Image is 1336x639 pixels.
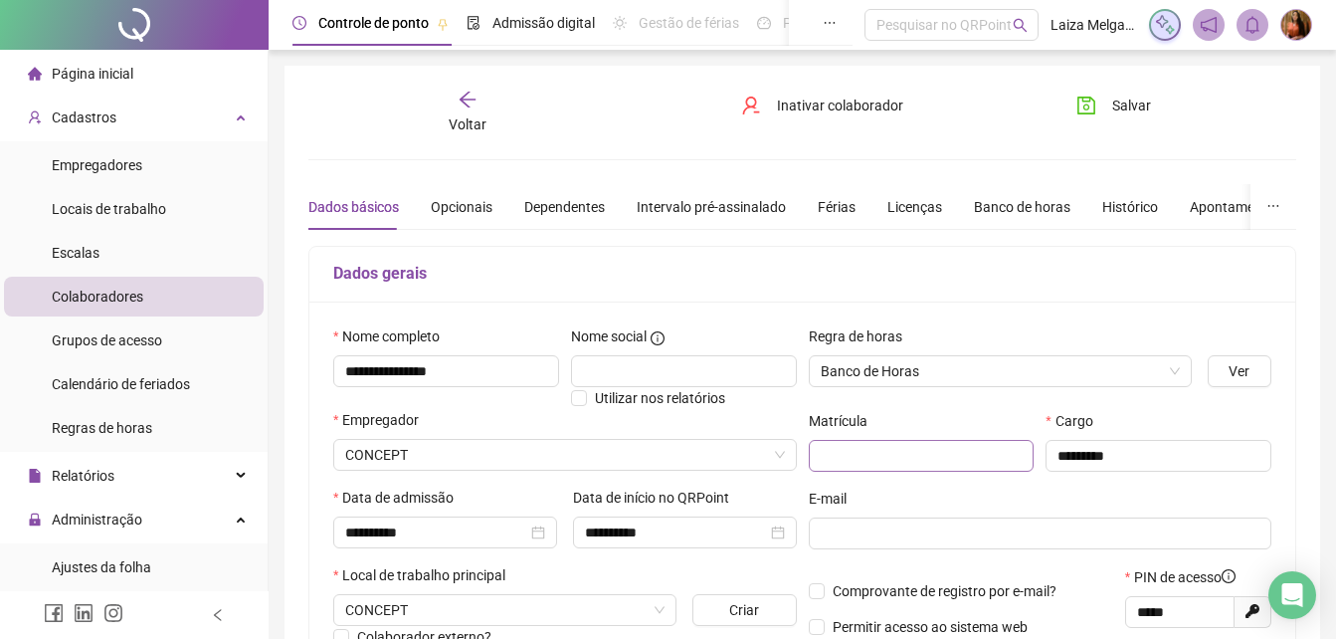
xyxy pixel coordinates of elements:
[52,420,152,436] span: Regras de horas
[52,157,142,173] span: Empregadores
[757,16,771,30] span: dashboard
[333,262,1271,286] h5: Dados gerais
[1050,14,1137,36] span: Laiza Melgaço - DL Cargo
[1268,571,1316,619] div: Open Intercom Messenger
[345,440,785,470] span: CONCEPT CARGO LTDA
[651,331,665,345] span: info-circle
[1266,199,1280,213] span: ellipsis
[1061,90,1166,121] button: Salvar
[437,18,449,30] span: pushpin
[52,376,190,392] span: Calendário de feriados
[974,196,1070,218] div: Banco de horas
[1112,95,1151,116] span: Salvar
[467,16,480,30] span: file-done
[729,599,759,621] span: Criar
[52,468,114,484] span: Relatórios
[783,15,860,31] span: Painel do DP
[1190,196,1282,218] div: Apontamentos
[1076,96,1096,115] span: save
[103,603,123,623] span: instagram
[333,487,467,509] label: Data de admissão
[52,512,142,528] span: Administração
[595,390,725,406] span: Utilizar nos relatórios
[1250,184,1296,230] button: ellipsis
[333,325,453,347] label: Nome completo
[1154,14,1176,36] img: sparkle-icon.fc2bf0ac1784a2077858766a79e2daf3.svg
[1134,566,1236,588] span: PIN de acesso
[692,594,796,626] button: Criar
[345,595,665,625] span: RUA DOZE DE SETEMBRO, 876
[1208,355,1271,387] button: Ver
[887,196,942,218] div: Licenças
[333,409,432,431] label: Empregador
[52,332,162,348] span: Grupos de acesso
[211,608,225,622] span: left
[308,196,399,218] div: Dados básicos
[431,196,492,218] div: Opcionais
[44,603,64,623] span: facebook
[1013,18,1028,33] span: search
[28,67,42,81] span: home
[333,564,518,586] label: Local de trabalho principal
[318,15,429,31] span: Controle de ponto
[292,16,306,30] span: clock-circle
[1229,360,1249,382] span: Ver
[52,559,151,575] span: Ajustes da folha
[639,15,739,31] span: Gestão de férias
[28,513,42,527] span: lock
[573,487,742,509] label: Data de início no QRPoint
[821,356,1180,386] span: Banco de Horas
[726,90,918,121] button: Inativar colaborador
[613,16,627,30] span: sun
[823,16,837,30] span: ellipsis
[524,196,605,218] div: Dependentes
[809,325,915,347] label: Regra de horas
[52,201,166,217] span: Locais de trabalho
[1222,569,1236,583] span: info-circle
[28,110,42,124] span: user-add
[1243,16,1261,34] span: bell
[637,196,786,218] div: Intervalo pré-assinalado
[1102,196,1158,218] div: Histórico
[809,488,859,510] label: E-mail
[449,116,486,132] span: Voltar
[1046,410,1105,432] label: Cargo
[52,245,99,261] span: Escalas
[818,196,856,218] div: Férias
[74,603,94,623] span: linkedin
[492,15,595,31] span: Admissão digital
[458,90,477,109] span: arrow-left
[571,325,647,347] span: Nome social
[1281,10,1311,40] img: 85600
[833,619,1028,635] span: Permitir acesso ao sistema web
[28,469,42,483] span: file
[52,289,143,305] span: Colaboradores
[777,95,903,116] span: Inativar colaborador
[52,109,116,125] span: Cadastros
[1200,16,1218,34] span: notification
[741,96,761,115] span: user-delete
[52,66,133,82] span: Página inicial
[833,583,1056,599] span: Comprovante de registro por e-mail?
[809,410,880,432] label: Matrícula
